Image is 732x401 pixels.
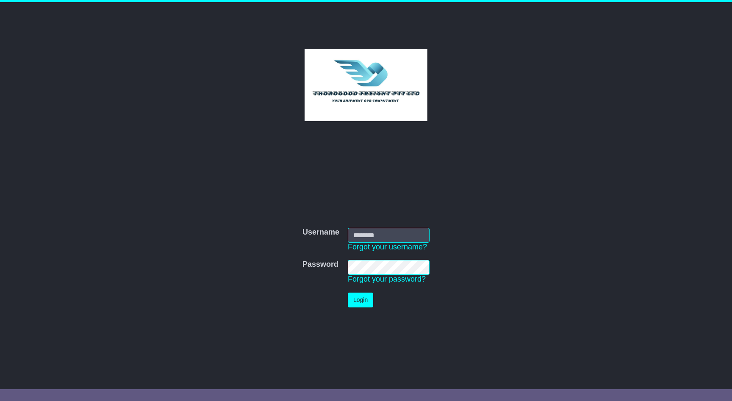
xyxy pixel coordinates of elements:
img: Thorogood Freight Pty Ltd [305,49,428,121]
label: Username [302,228,339,237]
a: Forgot your username? [348,243,427,251]
label: Password [302,260,338,269]
button: Login [348,293,373,307]
a: Forgot your password? [348,275,426,283]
